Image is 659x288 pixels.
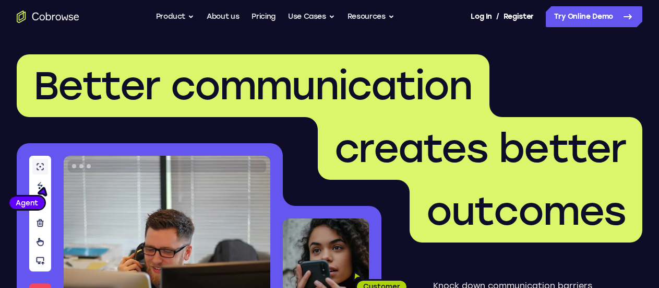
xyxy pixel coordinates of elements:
[33,62,473,109] span: Better communication
[207,6,239,27] a: About us
[251,6,275,27] a: Pricing
[496,10,499,23] span: /
[504,6,534,27] a: Register
[426,188,626,235] span: outcomes
[156,6,195,27] button: Product
[17,10,79,23] a: Go to the home page
[334,125,626,172] span: creates better
[348,6,394,27] button: Resources
[288,6,335,27] button: Use Cases
[546,6,642,27] a: Try Online Demo
[471,6,492,27] a: Log In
